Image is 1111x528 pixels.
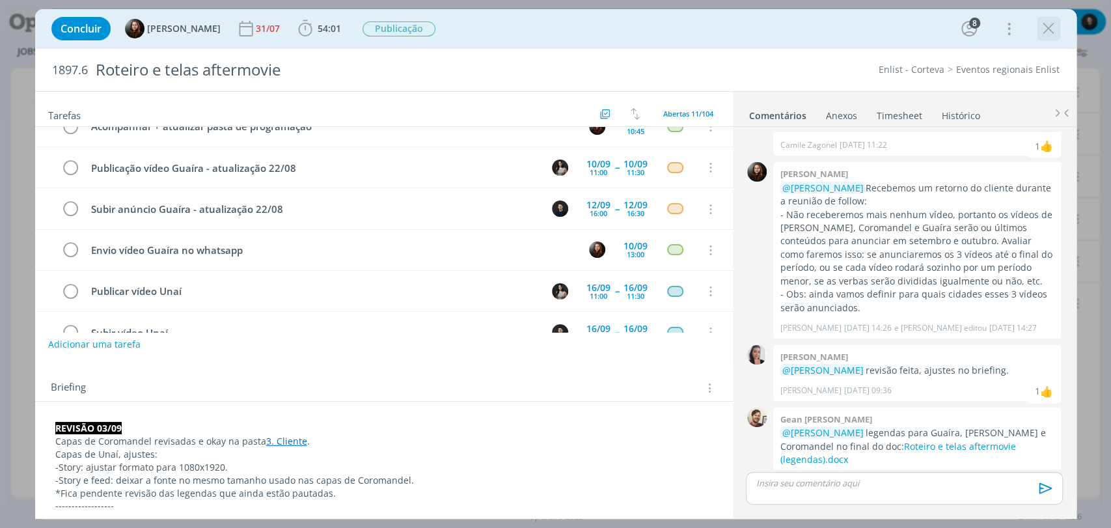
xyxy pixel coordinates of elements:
[48,333,141,356] button: Adicionar uma tarefa
[782,426,863,439] span: @[PERSON_NAME]
[624,201,648,210] div: 12/09
[615,286,619,296] span: --
[941,104,981,122] a: Histórico
[586,283,610,292] div: 16/09
[586,201,610,210] div: 12/09
[266,435,307,447] a: 3. Cliente
[55,422,122,434] strong: REVISÃO 03/09
[590,210,607,217] div: 16:00
[780,182,1054,208] p: Recebemos um retorno do cliente durante a reunião de follow:
[86,242,577,258] div: Envio vídeo Guaíra no whatsapp
[780,351,847,363] b: [PERSON_NAME]
[86,325,540,341] div: Subir vídeo Unaí
[627,128,644,135] div: 10:45
[318,22,341,35] span: 54:01
[52,63,88,77] span: 1897.6
[624,118,648,128] div: 09/09
[894,322,986,334] span: e [PERSON_NAME] editou
[969,18,980,29] div: 8
[615,163,619,172] span: --
[86,201,540,217] div: Subir anúncio Guaíra - atualização 22/08
[55,461,713,474] p: -Story: ajustar formato para 1080x1920.
[876,104,923,122] a: Timesheet
[590,292,607,299] div: 11:00
[1035,139,1040,153] div: 1
[55,499,713,512] p: ------------------
[86,160,540,176] div: Publicação vídeo Guaíra - atualização 22/08
[552,160,568,176] img: C
[551,281,570,301] button: C
[780,426,1054,466] p: legendas para Guaíra, [PERSON_NAME] e Coromandel no final do doc:
[363,21,435,36] span: Publicação
[780,440,1015,465] a: Roteiro e telas aftermovie (legendas).docx
[780,288,1054,314] p: - Obs: ainda vamos definir para quais cidades esses 3 vídeos serão anunciados.
[747,345,767,365] img: C
[624,242,648,251] div: 10/09
[879,63,944,76] a: Enlist - Corteva
[125,19,221,38] button: E[PERSON_NAME]
[839,139,886,151] span: [DATE] 11:22
[48,106,81,122] span: Tarefas
[624,324,648,333] div: 16/09
[90,54,635,86] div: Roteiro e telas aftermovie
[551,322,570,342] button: C
[624,283,648,292] div: 16/09
[1040,383,1053,399] div: Eduarda Pereira
[747,162,767,182] img: E
[956,63,1060,76] a: Eventos regionais Enlist
[1040,138,1053,154] div: Eduarda Pereira
[748,104,807,122] a: Comentários
[552,201,568,217] img: C
[780,139,836,151] p: Camile Zagonel
[55,487,713,500] p: *Fica pendente revisão das legendas que ainda estão pautadas.
[780,208,1054,288] p: - Não receberemos mais nenhum vídeo, portanto os vídeos de [PERSON_NAME], Coromandel e Guaíra ser...
[780,364,1054,377] p: revisão feita, ajustes no briefing.
[256,24,282,33] div: 31/07
[624,160,648,169] div: 10/09
[782,182,863,194] span: @[PERSON_NAME]
[780,322,841,334] p: [PERSON_NAME]
[1035,384,1040,398] div: 1
[51,380,86,396] span: Briefing
[55,435,713,448] p: Capas de Coromandel revisadas e okay na pasta .
[663,109,713,118] span: Abertas 11/104
[551,158,570,177] button: C
[826,109,857,122] div: Anexos
[86,283,540,299] div: Publicar vídeo Unaí
[589,242,605,258] img: E
[780,168,847,180] b: [PERSON_NAME]
[586,324,610,333] div: 16/09
[627,292,644,299] div: 11:30
[627,251,644,258] div: 13:00
[147,24,221,33] span: [PERSON_NAME]
[615,204,619,214] span: --
[552,324,568,340] img: C
[125,19,144,38] img: E
[782,364,863,376] span: @[PERSON_NAME]
[55,474,713,487] p: -Story e feed: deixar a fonte no mesmo tamanho usado nas capas de Coromandel.
[627,210,644,217] div: 16:30
[588,240,607,260] button: E
[780,413,871,425] b: Gean [PERSON_NAME]
[780,385,841,396] p: [PERSON_NAME]
[959,18,980,39] button: 8
[989,322,1036,334] span: [DATE] 14:27
[627,169,644,176] div: 11:30
[35,9,1077,519] div: dialog
[844,322,891,334] span: [DATE] 14:26
[586,160,610,169] div: 10/09
[844,385,891,396] span: [DATE] 09:36
[362,21,436,37] button: Publicação
[552,283,568,299] img: C
[631,108,640,120] img: arrow-down-up.svg
[295,18,344,39] button: 54:01
[615,327,619,337] span: --
[590,169,607,176] div: 11:00
[51,17,111,40] button: Concluir
[61,23,102,34] span: Concluir
[551,199,570,219] button: C
[55,448,713,461] p: Capas de Unaí, ajustes:
[747,408,767,427] img: G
